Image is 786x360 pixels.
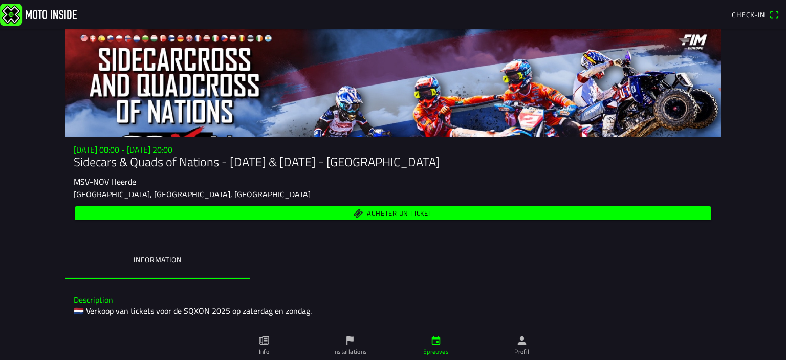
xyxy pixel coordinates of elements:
ion-icon: flag [344,335,356,346]
a: Check-inqr scanner [727,6,784,23]
ion-label: Information [134,254,181,265]
span: Acheter un ticket [367,210,432,217]
ion-icon: calendar [430,335,442,346]
h1: Sidecars & Quads of Nations - [DATE] & [DATE] - [GEOGRAPHIC_DATA] [74,155,712,170]
ion-icon: paper [258,335,270,346]
ion-label: Info [259,347,269,356]
ion-label: Profil [514,347,529,356]
ion-text: MSV-NOV Heerde [74,176,136,188]
h3: [DATE] 08:00 - [DATE] 20:00 [74,145,712,155]
ion-label: Epreuves [423,347,449,356]
ion-label: Installations [333,347,367,356]
ion-icon: person [516,335,528,346]
ion-text: [GEOGRAPHIC_DATA], [GEOGRAPHIC_DATA], [GEOGRAPHIC_DATA] [74,188,311,200]
h3: Description [74,295,712,305]
span: Check-in [732,9,765,20]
